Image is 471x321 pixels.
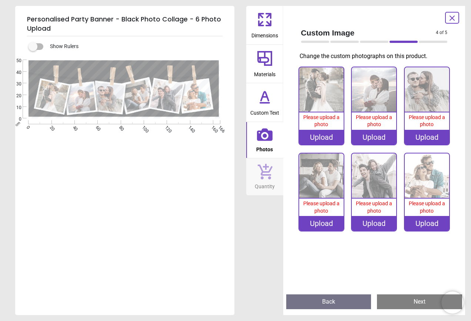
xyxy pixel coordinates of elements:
[300,52,454,60] p: Change the custom photographs on this product.
[210,125,214,129] span: 160
[7,93,21,99] span: 20
[7,58,21,64] span: 50
[246,158,283,195] button: Quantity
[14,121,21,127] span: cm
[246,45,283,83] button: Materials
[301,27,436,38] span: Custom Image
[303,200,340,214] span: Please upload a photo
[352,216,396,231] div: Upload
[250,106,279,117] span: Custom Text
[352,130,396,145] div: Upload
[246,6,283,44] button: Dimensions
[246,122,283,158] button: Photos
[303,114,340,128] span: Please upload a photo
[377,294,462,309] button: Next
[163,125,168,129] span: 120
[140,125,145,129] span: 100
[94,125,99,129] span: 60
[117,125,122,129] span: 80
[356,200,392,214] span: Please upload a photo
[409,114,445,128] span: Please upload a photo
[436,30,447,36] span: 4 of 5
[27,12,223,36] h5: Personalised Party Banner - Black Photo Collage - 6 Photo Upload
[33,42,234,51] div: Show Rulers
[7,70,21,76] span: 40
[286,294,371,309] button: Back
[299,130,344,145] div: Upload
[217,125,221,129] span: 166
[356,114,392,128] span: Please upload a photo
[251,28,278,40] span: Dimensions
[254,67,275,78] span: Materials
[187,125,191,129] span: 140
[71,125,76,129] span: 40
[299,216,344,231] div: Upload
[7,105,21,111] span: 10
[441,291,464,314] iframe: Brevo live chat
[7,81,21,87] span: 30
[246,83,283,122] button: Custom Text
[405,130,449,145] div: Upload
[405,216,449,231] div: Upload
[7,116,21,122] span: 0
[48,125,53,129] span: 20
[255,179,275,190] span: Quantity
[409,200,445,214] span: Please upload a photo
[25,125,30,129] span: 0
[256,142,273,153] span: Photos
